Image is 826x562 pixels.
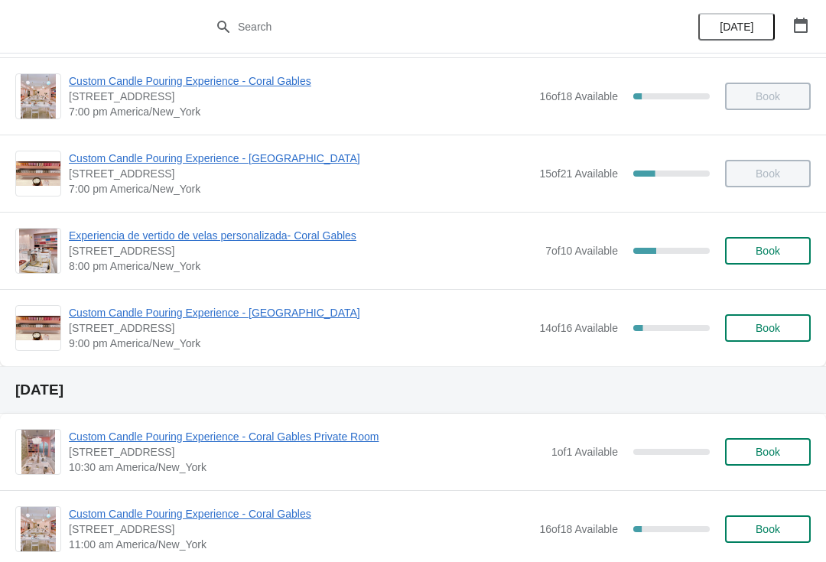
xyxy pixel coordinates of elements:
span: Custom Candle Pouring Experience - Coral Gables [69,506,532,521]
span: 15 of 21 Available [539,167,618,180]
span: 16 of 18 Available [539,90,618,102]
span: Custom Candle Pouring Experience - Coral Gables Private Room [69,429,544,444]
button: Book [725,515,811,543]
span: Book [756,245,780,257]
img: Custom Candle Pouring Experience - Fort Lauderdale | 914 East Las Olas Boulevard, Fort Lauderdale... [16,316,60,341]
span: Book [756,446,780,458]
span: Custom Candle Pouring Experience - [GEOGRAPHIC_DATA] [69,305,532,320]
span: 9:00 pm America/New_York [69,336,532,351]
span: 14 of 16 Available [539,322,618,334]
img: Custom Candle Pouring Experience - Coral Gables Private Room | 154 Giralda Avenue, Coral Gables, ... [21,430,55,474]
span: Custom Candle Pouring Experience - [GEOGRAPHIC_DATA] [69,151,532,166]
button: Book [725,237,811,265]
h2: [DATE] [15,382,811,398]
span: [STREET_ADDRESS] [69,444,544,460]
span: Experiencia de vertido de velas personalizada- Coral Gables [69,228,538,243]
input: Search [237,13,619,41]
span: [STREET_ADDRESS] [69,521,532,537]
span: 8:00 pm America/New_York [69,258,538,274]
span: Custom Candle Pouring Experience - Coral Gables [69,73,532,89]
span: [STREET_ADDRESS] [69,320,532,336]
img: Custom Candle Pouring Experience - Coral Gables | 154 Giralda Avenue, Coral Gables, FL, USA | 11:... [21,507,57,551]
span: [STREET_ADDRESS] [69,89,532,104]
span: Book [756,523,780,535]
span: [STREET_ADDRESS] [69,166,532,181]
span: 16 of 18 Available [539,523,618,535]
img: Custom Candle Pouring Experience - Fort Lauderdale | 914 East Las Olas Boulevard, Fort Lauderdale... [16,161,60,187]
span: [DATE] [720,21,753,33]
button: [DATE] [698,13,775,41]
span: Book [756,322,780,334]
button: Book [725,438,811,466]
span: 11:00 am America/New_York [69,537,532,552]
span: 7 of 10 Available [545,245,618,257]
span: 7:00 pm America/New_York [69,104,532,119]
span: 7:00 pm America/New_York [69,181,532,197]
span: 1 of 1 Available [551,446,618,458]
span: 10:30 am America/New_York [69,460,544,475]
span: [STREET_ADDRESS] [69,243,538,258]
img: Custom Candle Pouring Experience - Coral Gables | 154 Giralda Avenue, Coral Gables, FL, USA | 7:0... [21,74,57,119]
button: Book [725,314,811,342]
img: Experiencia de vertido de velas personalizada- Coral Gables | 154 Giralda Avenue, Coral Gables, F... [19,229,57,273]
